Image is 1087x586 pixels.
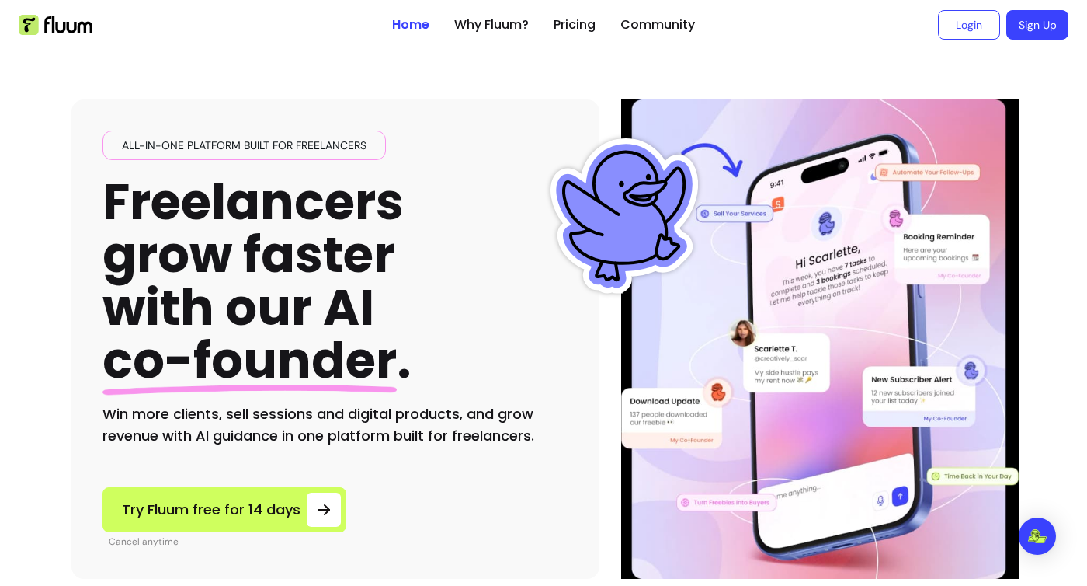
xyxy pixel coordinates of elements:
p: Cancel anytime [109,535,346,548]
a: Try Fluum free for 14 days [102,487,346,532]
a: Home [392,16,429,34]
span: Try Fluum free for 14 days [122,499,300,521]
span: All-in-one platform built for freelancers [116,138,373,153]
div: Open Intercom Messenger [1019,518,1056,555]
img: Hero [624,99,1016,579]
a: Sign Up [1006,10,1068,40]
h2: Win more clients, sell sessions and digital products, and grow revenue with AI guidance in one pl... [102,403,568,447]
a: Pricing [554,16,596,34]
h1: Freelancers grow faster with our AI . [102,176,412,388]
img: Fluum Logo [19,15,92,35]
a: Login [938,10,1000,40]
span: co-founder [102,326,397,395]
img: Fluum Duck sticker [547,138,702,294]
a: Why Fluum? [454,16,529,34]
a: Community [620,16,695,34]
